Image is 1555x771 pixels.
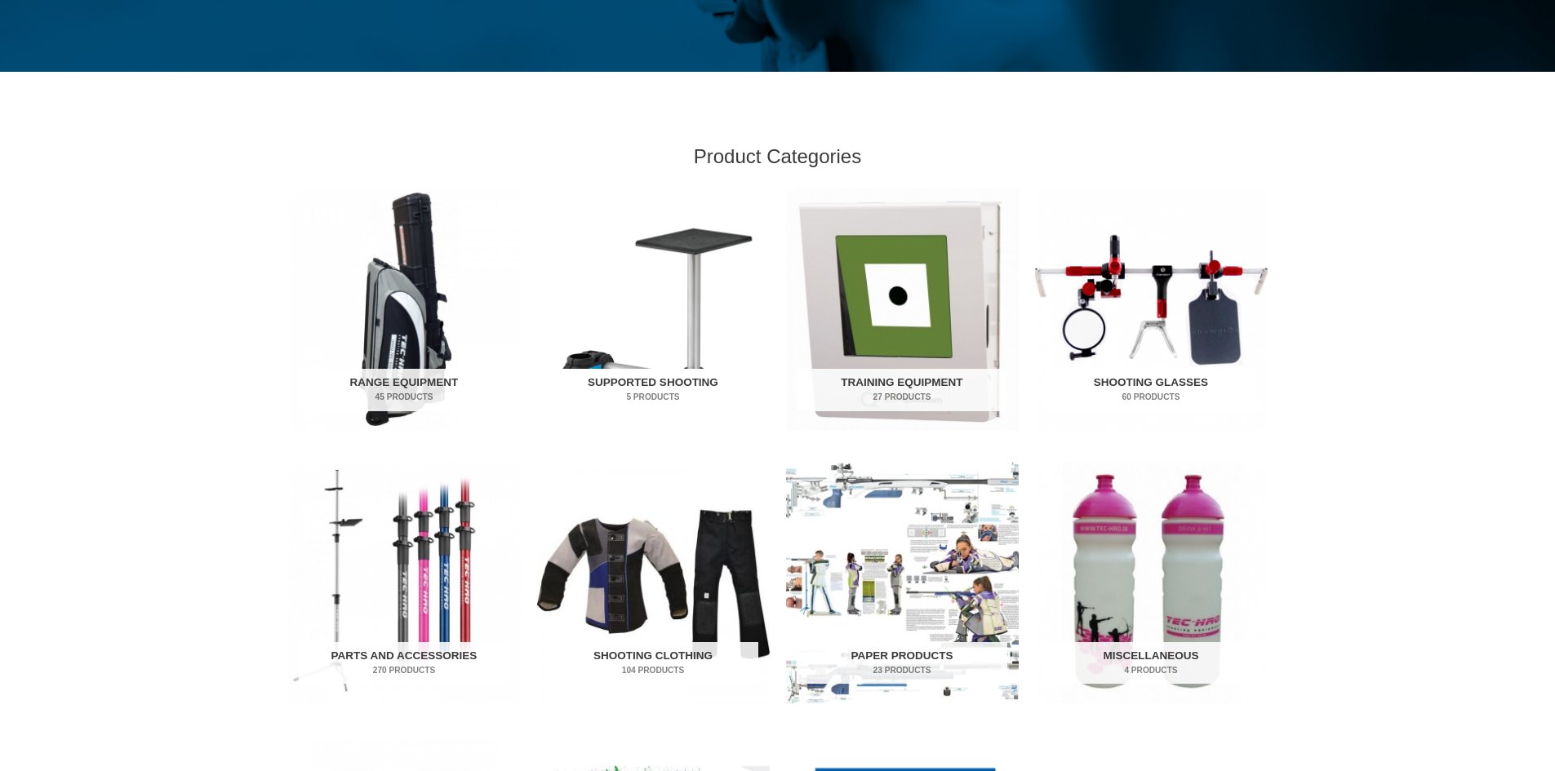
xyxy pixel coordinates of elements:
[548,391,758,403] mark: 5 Products
[786,462,1019,704] a: Visit product category Paper Products
[1046,391,1256,403] mark: 60 Products
[1046,369,1256,411] h2: Shooting Glasses
[1035,462,1268,704] img: Miscellaneous
[797,369,1007,411] h2: Training Equipment
[537,188,770,431] img: Supported Shooting
[288,188,521,431] a: Visit product category Range Equipment
[786,462,1019,704] img: Paper Products
[797,642,1007,685] h2: Paper Products
[288,462,521,704] a: Visit product category Parts and Accessories
[1046,642,1256,685] h2: Miscellaneous
[537,462,770,704] img: Shooting Clothing
[288,188,521,431] img: Range Equipment
[299,664,509,676] mark: 270 Products
[299,391,509,403] mark: 45 Products
[797,664,1007,676] mark: 23 Products
[548,664,758,676] mark: 104 Products
[299,369,509,411] h2: Range Equipment
[1046,664,1256,676] mark: 4 Products
[1035,188,1268,431] a: Visit product category Shooting Glasses
[299,642,509,685] h2: Parts and Accessories
[537,462,770,704] a: Visit product category Shooting Clothing
[797,391,1007,403] mark: 27 Products
[288,144,1268,169] h2: Product Categories
[786,188,1019,431] a: Visit product category Training Equipment
[548,369,758,411] h2: Supported Shooting
[288,462,521,704] img: Parts and Accessories
[537,188,770,431] a: Visit product category Supported Shooting
[1035,188,1268,431] img: Shooting Glasses
[786,188,1019,431] img: Training Equipment
[548,642,758,685] h2: Shooting Clothing
[1035,462,1268,704] a: Visit product category Miscellaneous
